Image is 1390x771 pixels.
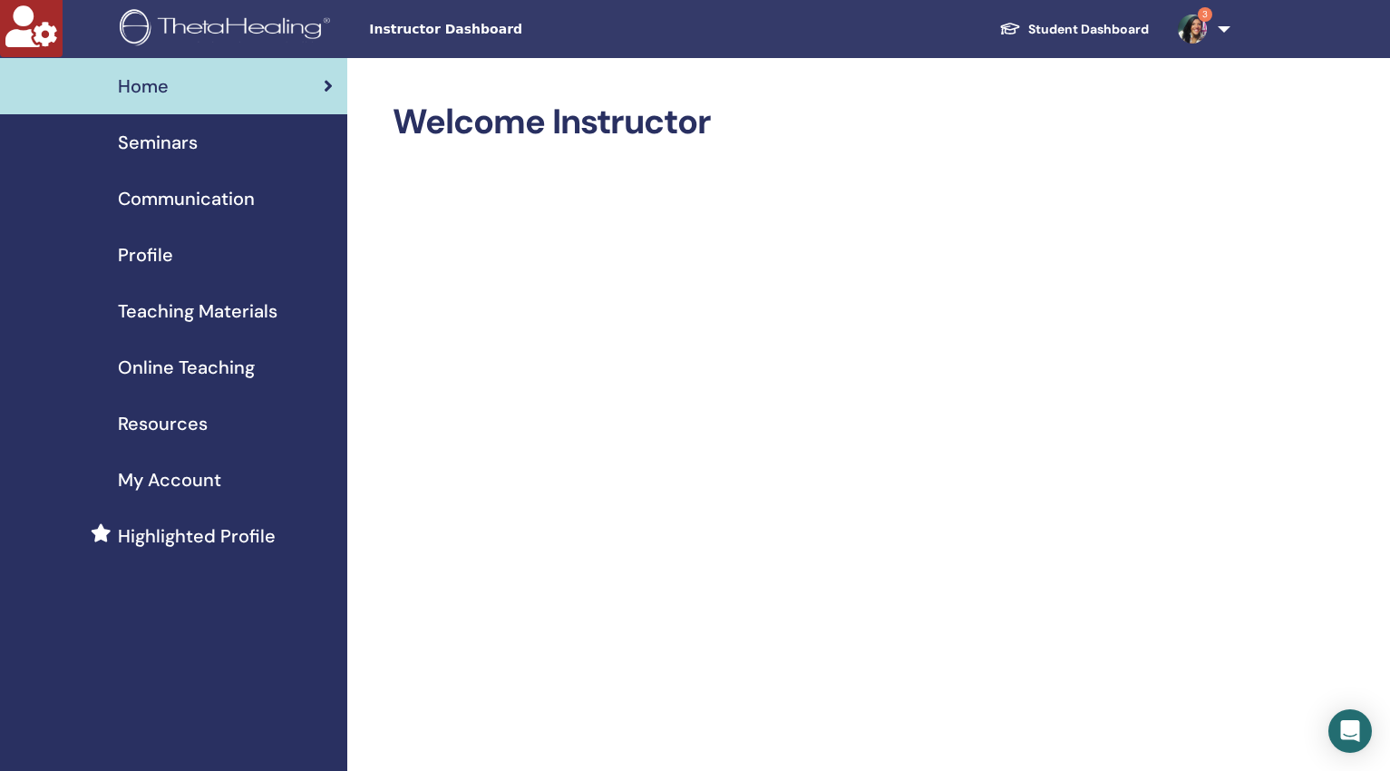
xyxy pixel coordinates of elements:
span: Teaching Materials [118,298,277,325]
img: default.jpg [1178,15,1207,44]
h2: Welcome Instructor [393,102,1227,143]
span: Home [118,73,169,100]
div: Open Intercom Messenger [1328,709,1372,753]
span: Online Teaching [118,354,255,381]
a: Student Dashboard [985,13,1163,46]
img: graduation-cap-white.svg [999,21,1021,36]
img: logo.png [120,9,336,50]
span: Communication [118,185,255,212]
span: Profile [118,241,173,268]
span: Instructor Dashboard [369,20,641,39]
span: Seminars [118,129,198,156]
span: Highlighted Profile [118,522,276,550]
span: 3 [1198,7,1212,22]
span: Resources [118,410,208,437]
span: My Account [118,466,221,493]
